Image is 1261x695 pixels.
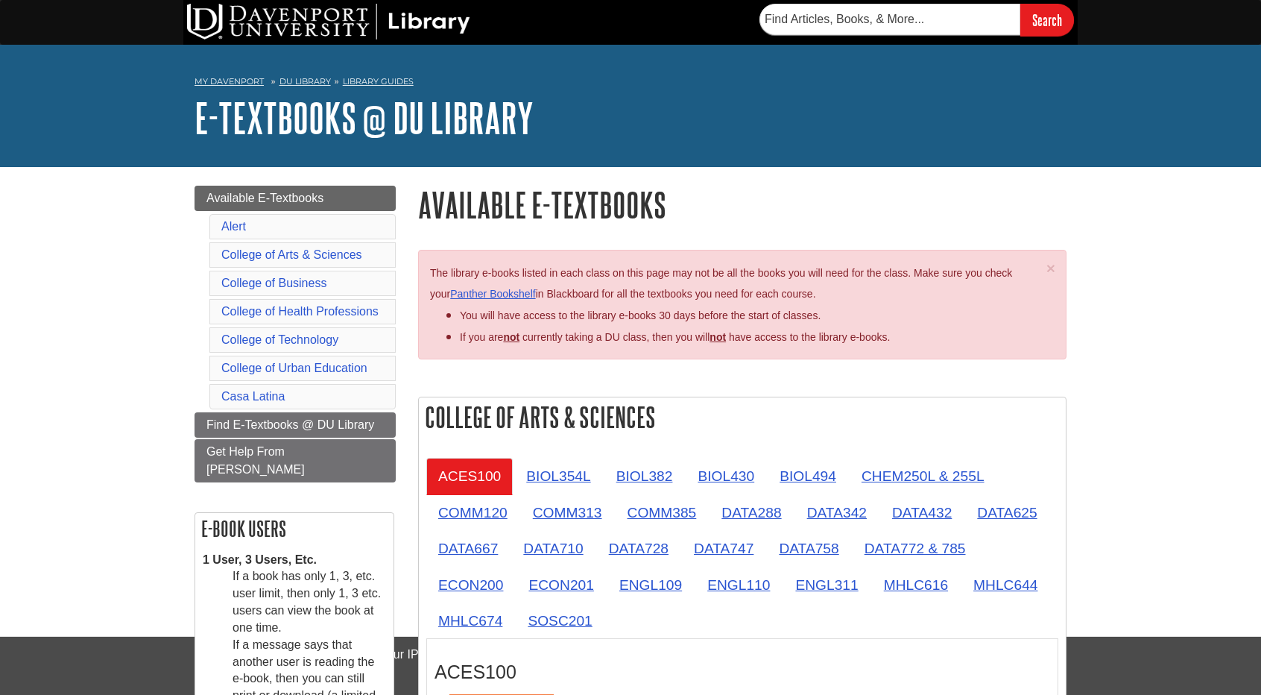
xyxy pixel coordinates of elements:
a: Get Help From [PERSON_NAME] [195,439,396,482]
a: College of Arts & Sciences [221,248,362,261]
h3: ACES100 [434,661,1050,683]
a: E-Textbooks @ DU Library [195,95,534,141]
form: Searches DU Library's articles, books, and more [759,4,1074,36]
a: My Davenport [195,75,264,88]
u: not [709,331,726,343]
a: ECON201 [516,567,605,603]
a: DATA432 [880,494,964,531]
a: MHLC616 [872,567,960,603]
a: BIOL354L [514,458,602,494]
input: Search [1020,4,1074,36]
span: × [1046,260,1055,277]
a: DATA342 [795,494,879,531]
a: COMM385 [616,494,709,531]
span: If you are currently taking a DU class, then you will have access to the library e-books. [460,331,890,343]
a: DATA625 [965,494,1049,531]
span: Get Help From [PERSON_NAME] [206,445,305,476]
a: CHEM250L & 255L [850,458,996,494]
a: Find E-Textbooks @ DU Library [195,412,396,438]
img: DU Library [187,4,470,40]
a: Available E-Textbooks [195,186,396,211]
span: The library e-books listed in each class on this page may not be all the books you will need for ... [430,267,1012,301]
span: Available E-Textbooks [206,192,323,204]
span: Find E-Textbooks @ DU Library [206,418,374,431]
a: ACES100 [426,458,513,494]
h2: E-book Users [195,513,394,544]
a: COMM313 [521,494,614,531]
a: ENGL110 [695,567,782,603]
a: College of Health Professions [221,305,379,318]
a: MHLC674 [426,603,514,639]
input: Find Articles, Books, & More... [759,4,1020,35]
a: BIOL382 [604,458,685,494]
a: Alert [221,220,246,233]
a: Panther Bookshelf [450,288,535,300]
a: BIOL430 [686,458,766,494]
a: DATA667 [426,530,510,567]
a: Library Guides [343,76,414,87]
a: DATA710 [511,530,595,567]
a: Casa Latina [221,390,285,403]
span: You will have access to the library e-books 30 days before the start of classes. [460,309,821,321]
a: MHLC644 [961,567,1049,603]
a: DATA288 [709,494,793,531]
nav: breadcrumb [195,72,1066,95]
button: Close [1046,260,1055,276]
h1: Available E-Textbooks [418,186,1066,224]
dt: 1 User, 3 Users, Etc. [203,552,386,569]
a: College of Technology [221,333,338,346]
a: DATA758 [767,530,850,567]
a: DU Library [279,76,331,87]
a: ENGL311 [783,567,870,603]
a: DATA772 & 785 [853,530,978,567]
a: College of Urban Education [221,362,367,374]
a: ENGL109 [607,567,694,603]
a: DATA728 [597,530,680,567]
a: DATA747 [682,530,765,567]
strong: not [503,331,519,343]
h2: College of Arts & Sciences [419,397,1066,437]
a: SOSC201 [516,603,604,639]
a: College of Business [221,277,326,289]
a: BIOL494 [768,458,848,494]
a: ECON200 [426,567,515,603]
a: COMM120 [426,494,519,531]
